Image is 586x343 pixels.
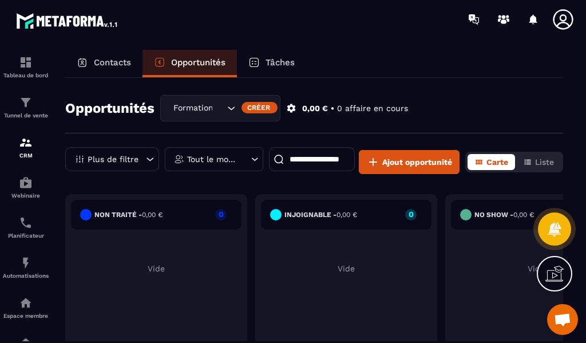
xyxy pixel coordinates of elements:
img: automations [19,296,33,310]
span: Liste [535,157,554,167]
p: Vide [261,264,431,273]
a: formationformationTableau de bord [3,47,49,87]
p: 0,00 € [302,103,328,114]
p: Tâches [266,57,295,68]
img: logo [16,10,119,31]
button: Ajout opportunité [359,150,460,174]
p: Tunnel de vente [3,112,49,119]
a: automationsautomationsWebinaire [3,167,49,207]
a: Tâches [237,50,306,77]
img: formation [19,136,33,149]
span: Formation C4 Aventures Animateurs [171,102,213,115]
p: Opportunités [171,57,225,68]
h2: Opportunités [65,97,155,120]
a: Ouvrir le chat [547,304,578,335]
img: formation [19,56,33,69]
div: Search for option [160,95,280,121]
input: Search for option [213,102,224,115]
p: CRM [3,152,49,159]
span: 0,00 € [513,211,534,219]
a: schedulerschedulerPlanificateur [3,207,49,247]
span: Carte [486,157,508,167]
p: • [331,103,334,114]
span: 0,00 € [336,211,357,219]
p: Planificateur [3,232,49,239]
a: formationformationTunnel de vente [3,87,49,127]
p: 0 affaire en cours [337,103,408,114]
p: Tableau de bord [3,72,49,78]
p: Vide [71,264,241,273]
img: automations [19,256,33,270]
h6: No show - [474,211,534,219]
p: Plus de filtre [88,155,138,163]
p: 0 [215,210,227,218]
img: formation [19,96,33,109]
div: Créer [241,102,278,113]
a: Opportunités [142,50,237,77]
img: automations [19,176,33,190]
p: Espace membre [3,313,49,319]
a: formationformationCRM [3,127,49,167]
p: Webinaire [3,192,49,199]
span: Ajout opportunité [382,156,452,168]
img: scheduler [19,216,33,230]
button: Liste [516,154,561,170]
p: Automatisations [3,273,49,279]
a: automationsautomationsEspace membre [3,287,49,328]
p: 0 [405,210,417,218]
p: Contacts [94,57,131,68]
button: Carte [468,154,515,170]
a: automationsautomationsAutomatisations [3,247,49,287]
h6: Non traité - [94,211,163,219]
h6: injoignable - [284,211,357,219]
p: Tout le monde [187,155,238,163]
span: 0,00 € [142,211,163,219]
a: Contacts [65,50,142,77]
